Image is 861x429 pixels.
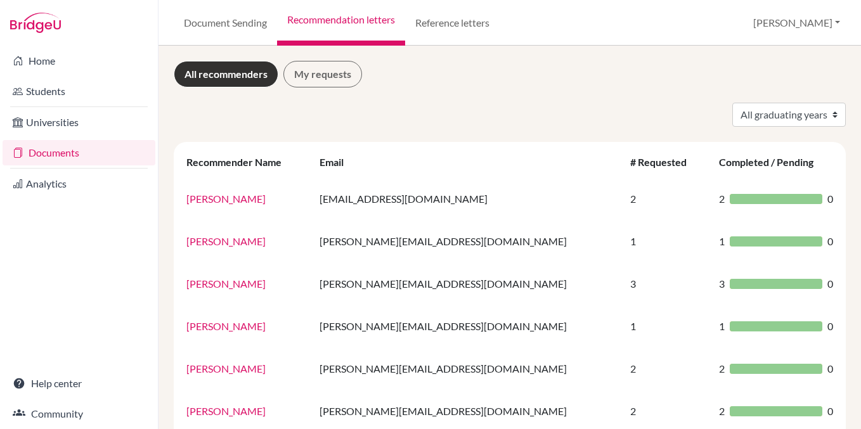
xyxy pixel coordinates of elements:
span: 0 [827,234,833,249]
span: 0 [827,319,833,334]
div: Email [320,156,356,168]
button: [PERSON_NAME] [748,11,846,35]
span: 0 [827,404,833,419]
td: [PERSON_NAME][EMAIL_ADDRESS][DOMAIN_NAME] [312,262,623,305]
td: [PERSON_NAME][EMAIL_ADDRESS][DOMAIN_NAME] [312,220,623,262]
a: Community [3,401,155,426]
a: My requests [283,61,362,87]
a: [PERSON_NAME] [186,362,266,375]
span: 1 [719,234,725,249]
div: Recommender Name [186,156,294,168]
td: 2 [623,177,711,220]
td: 3 [623,262,711,305]
a: [PERSON_NAME] [186,320,266,332]
span: 0 [827,276,833,291]
td: [PERSON_NAME][EMAIL_ADDRESS][DOMAIN_NAME] [312,347,623,390]
td: [PERSON_NAME][EMAIL_ADDRESS][DOMAIN_NAME] [312,305,623,347]
span: 1 [719,319,725,334]
a: Home [3,48,155,74]
div: Completed / Pending [719,156,826,168]
a: Help center [3,371,155,396]
span: 0 [827,361,833,376]
span: 2 [719,361,725,376]
td: 1 [623,220,711,262]
a: Students [3,79,155,104]
span: 2 [719,404,725,419]
a: [PERSON_NAME] [186,278,266,290]
a: [PERSON_NAME] [186,235,266,247]
div: # Requested [630,156,699,168]
span: 2 [719,191,725,207]
a: Universities [3,110,155,135]
td: 2 [623,347,711,390]
img: Bridge-U [10,13,61,33]
a: [PERSON_NAME] [186,405,266,417]
span: 0 [827,191,833,207]
td: [EMAIL_ADDRESS][DOMAIN_NAME] [312,177,623,220]
span: 3 [719,276,725,291]
a: [PERSON_NAME] [186,193,266,205]
a: All recommenders [174,61,278,87]
a: Analytics [3,171,155,196]
td: 1 [623,305,711,347]
a: Documents [3,140,155,165]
